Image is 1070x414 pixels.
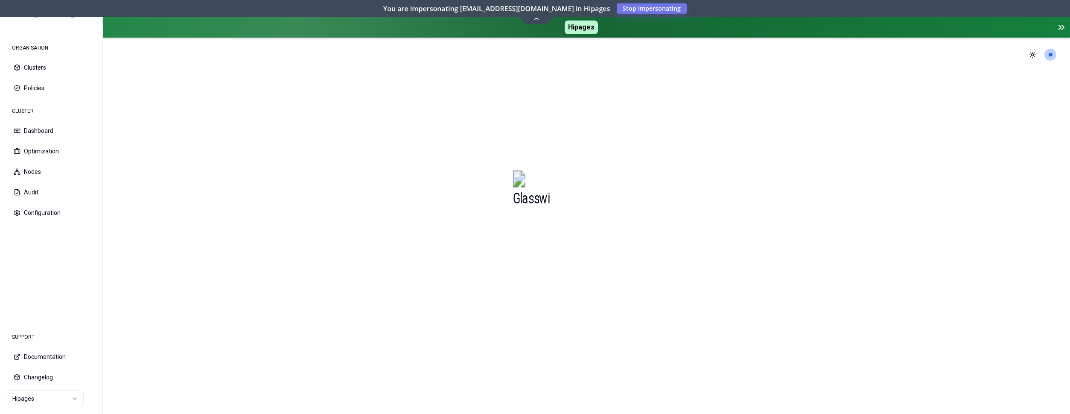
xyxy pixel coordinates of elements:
button: Optimization [7,142,96,161]
div: SUPPORT [7,329,96,346]
button: Nodes [7,162,96,181]
button: Documentation [7,347,96,366]
button: Clusters [7,58,96,77]
div: ORGANISATION [7,39,96,56]
button: Dashboard [7,121,96,140]
button: Changelog [7,368,96,387]
span: Hipages [565,21,598,34]
div: CLUSTER [7,103,96,120]
button: Audit [7,183,96,202]
button: Policies [7,79,96,97]
button: Configuration [7,203,96,222]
